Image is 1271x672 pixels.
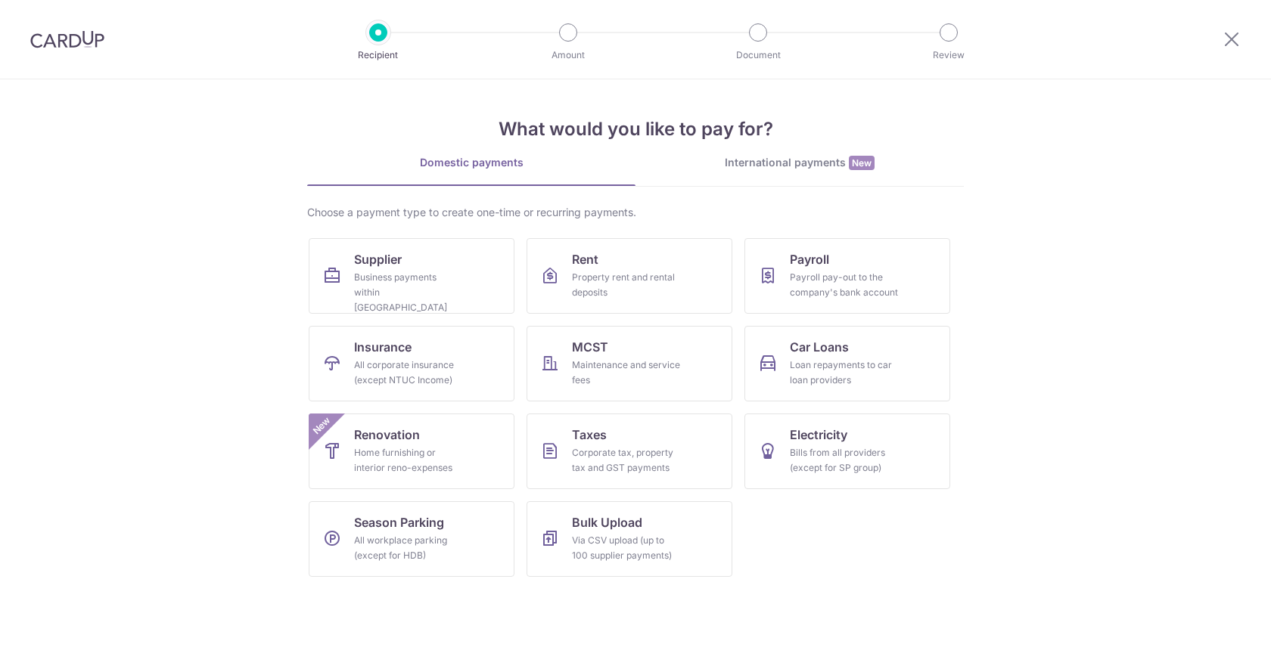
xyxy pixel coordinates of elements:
span: Insurance [354,338,412,356]
div: All corporate insurance (except NTUC Income) [354,358,463,388]
a: PayrollPayroll pay-out to the company's bank account [744,238,950,314]
a: RenovationHome furnishing or interior reno-expensesNew [309,413,514,489]
div: Property rent and rental deposits [572,270,681,300]
a: ElectricityBills from all providers (except for SP group) [744,413,950,489]
img: CardUp [30,30,104,48]
a: SupplierBusiness payments within [GEOGRAPHIC_DATA] [309,238,514,314]
a: RentProperty rent and rental deposits [527,238,732,314]
div: Home furnishing or interior reno-expenses [354,445,463,475]
p: Recipient [322,48,434,63]
div: Business payments within [GEOGRAPHIC_DATA] [354,270,463,315]
span: Payroll [790,250,829,268]
a: MCSTMaintenance and service fees [527,326,732,401]
div: Bills from all providers (except for SP group) [790,445,899,475]
div: Corporate tax, property tax and GST payments [572,445,681,475]
span: New [309,413,334,438]
span: Car Loans [790,338,849,356]
span: Taxes [572,426,607,444]
span: Electricity [790,426,847,444]
a: Season ParkingAll workplace parking (except for HDB) [309,501,514,577]
div: Maintenance and service fees [572,358,681,388]
div: International payments [635,155,964,171]
a: Car LoansLoan repayments to car loan providers [744,326,950,401]
a: InsuranceAll corporate insurance (except NTUC Income) [309,326,514,401]
span: Supplier [354,250,402,268]
div: Choose a payment type to create one-time or recurring payments. [307,205,964,220]
h4: What would you like to pay for? [307,116,964,143]
div: Via CSV upload (up to 100 supplier payments) [572,533,681,563]
span: MCST [572,338,608,356]
span: Bulk Upload [572,513,642,531]
p: Document [702,48,814,63]
p: Review [893,48,1005,63]
p: Amount [512,48,624,63]
span: Renovation [354,426,420,444]
div: Domestic payments [307,155,635,170]
div: Payroll pay-out to the company's bank account [790,270,899,300]
div: All workplace parking (except for HDB) [354,533,463,563]
span: Rent [572,250,598,268]
a: Bulk UploadVia CSV upload (up to 100 supplier payments) [527,501,732,577]
div: Loan repayments to car loan providers [790,358,899,388]
span: New [849,156,875,170]
span: Season Parking [354,513,444,531]
a: TaxesCorporate tax, property tax and GST payments [527,413,732,489]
